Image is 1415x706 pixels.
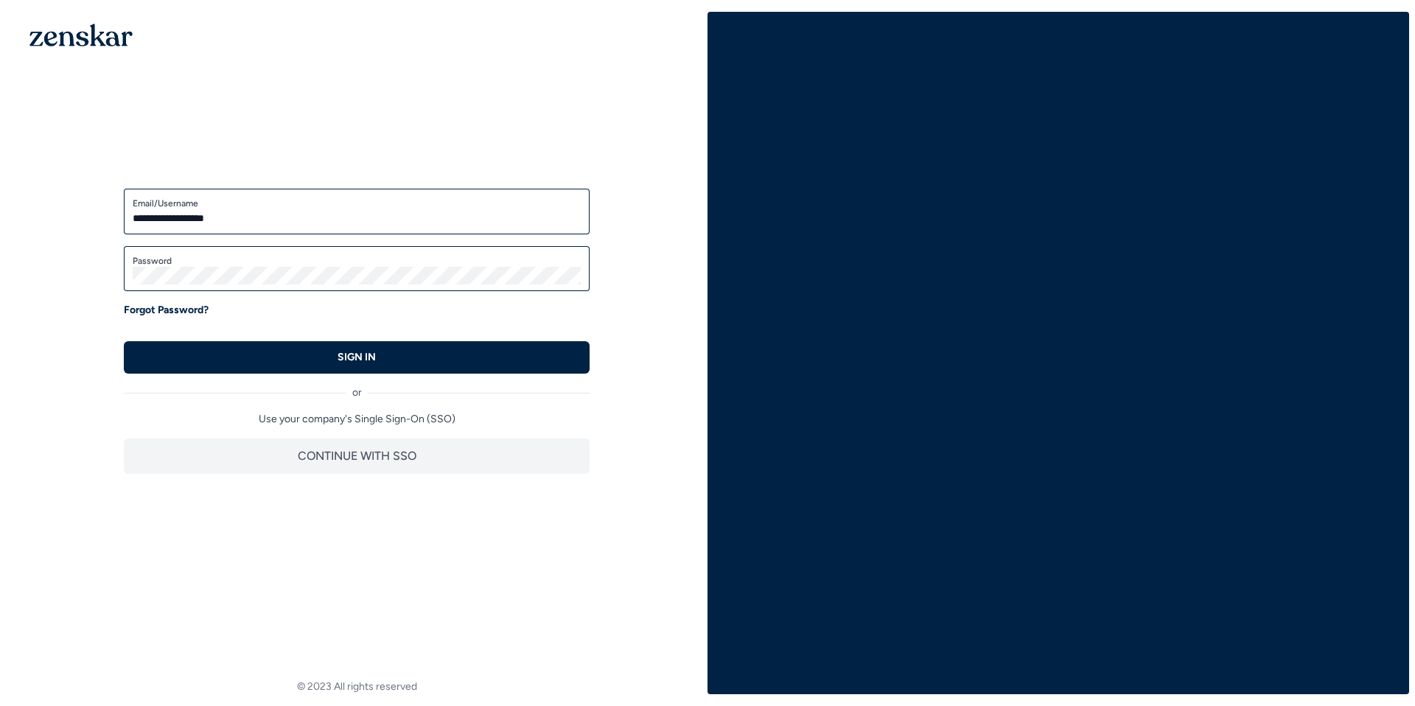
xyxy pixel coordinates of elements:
button: CONTINUE WITH SSO [124,438,590,474]
div: or [124,374,590,400]
footer: © 2023 All rights reserved [6,679,707,694]
p: SIGN IN [338,350,376,365]
p: Use your company's Single Sign-On (SSO) [124,412,590,427]
label: Email/Username [133,198,581,209]
label: Password [133,255,581,267]
a: Forgot Password? [124,303,209,318]
img: 1OGAJ2xQqyY4LXKgY66KYq0eOWRCkrZdAb3gUhuVAqdWPZE9SRJmCz+oDMSn4zDLXe31Ii730ItAGKgCKgCCgCikA4Av8PJUP... [29,24,133,46]
button: SIGN IN [124,341,590,374]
